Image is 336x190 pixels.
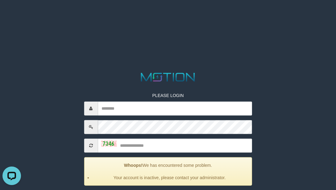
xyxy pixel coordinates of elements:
[92,174,247,180] li: Your account is inactive, please contact your administrator.
[84,157,252,185] div: We has encountered some problem.
[124,163,143,167] strong: Whoops!
[84,92,252,98] p: PLEASE LOGIN
[139,71,197,83] img: MOTION_logo.png
[2,2,21,21] button: Open LiveChat chat widget
[101,141,116,147] img: captcha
